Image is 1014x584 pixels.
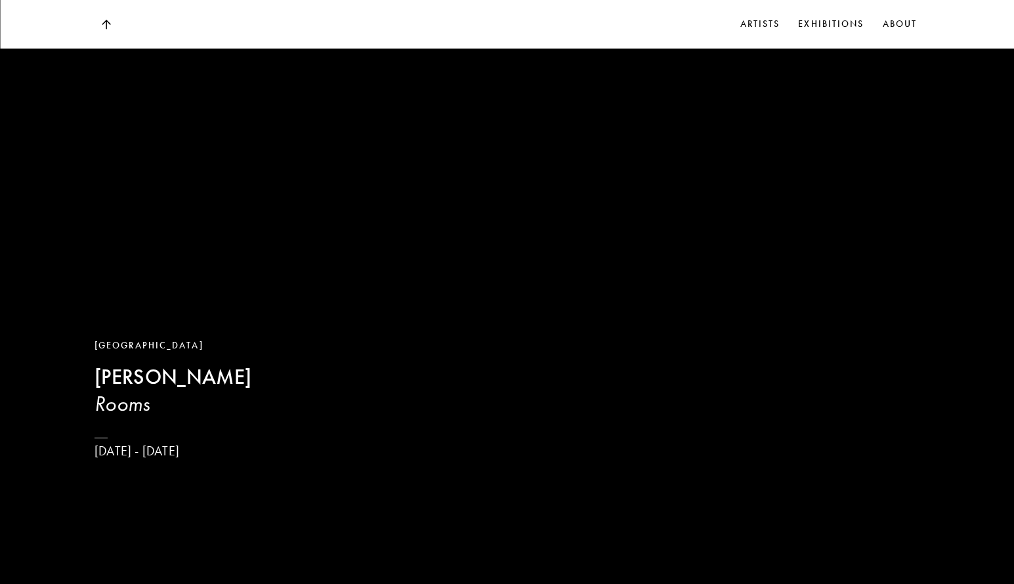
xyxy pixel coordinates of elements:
h3: Rooms [95,390,251,417]
a: [GEOGRAPHIC_DATA][PERSON_NAME]Rooms[DATE] - [DATE] [95,339,251,459]
div: [GEOGRAPHIC_DATA] [95,339,251,353]
b: [PERSON_NAME] [95,364,251,390]
p: [DATE] - [DATE] [95,443,251,459]
img: Top [101,20,110,30]
a: About [880,14,920,34]
a: Exhibitions [795,14,866,34]
a: Artists [738,14,783,34]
